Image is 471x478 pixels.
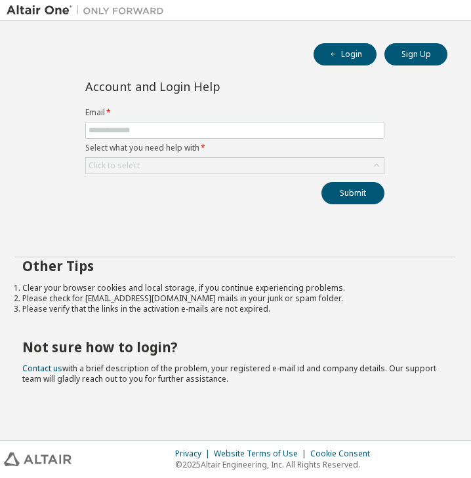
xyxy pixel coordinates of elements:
[22,257,447,274] h2: Other Tips
[4,452,72,466] img: altair_logo.svg
[22,339,447,356] h2: Not sure how to login?
[175,449,214,459] div: Privacy
[384,43,447,65] button: Sign Up
[175,459,378,470] p: © 2025 Altair Engineering, Inc. All Rights Reserved.
[85,81,325,92] div: Account and Login Help
[214,449,310,459] div: Website Terms of Use
[321,182,384,204] button: Submit
[310,449,378,459] div: Cookie Consent
[22,304,447,314] li: Please verify that the links in the activation e-mails are not expired.
[22,293,447,304] li: Please check for [EMAIL_ADDRESS][DOMAIN_NAME] mails in your junk or spam folder.
[22,363,62,374] a: Contact us
[7,4,171,17] img: Altair One
[86,158,384,174] div: Click to select
[85,143,384,153] label: Select what you need help with
[22,283,447,293] li: Clear your browser cookies and local storage, if you continue experiencing problems.
[22,363,436,384] span: with a brief description of the problem, your registered e-mail id and company details. Our suppo...
[89,160,140,171] div: Click to select
[85,107,384,118] label: Email
[314,43,377,65] button: Login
